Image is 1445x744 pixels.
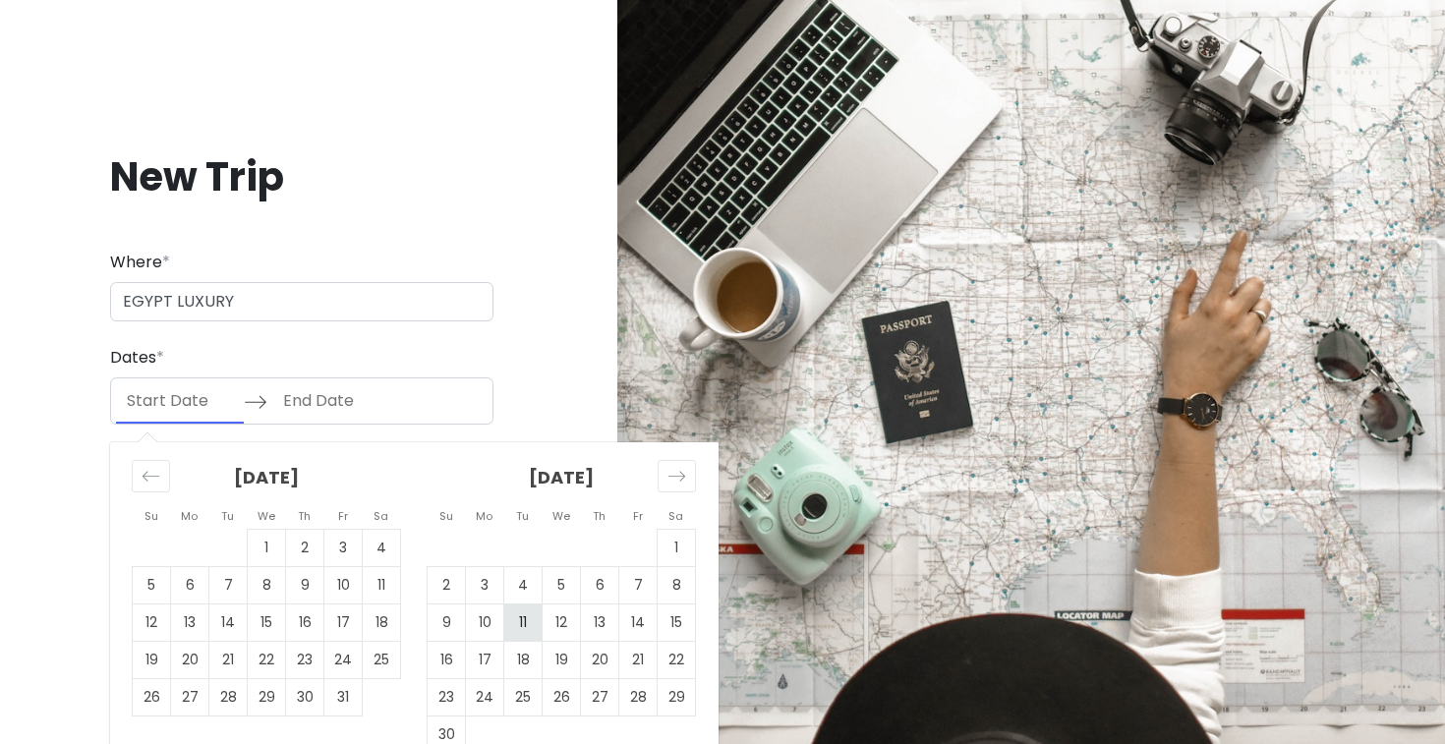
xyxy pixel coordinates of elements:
[110,282,493,321] input: City (e.g., New York)
[132,460,170,492] div: Move backward to switch to the previous month.
[439,508,453,524] small: Su
[529,465,594,489] strong: [DATE]
[286,642,324,679] td: Choose Thursday, October 23, 2025 as your check-in date. It’s available.
[543,642,581,679] td: Choose Wednesday, November 19, 2025 as your check-in date. It’s available.
[221,508,234,524] small: Tu
[248,530,286,567] td: Choose Wednesday, October 1, 2025 as your check-in date. It’s available.
[286,530,324,567] td: Choose Thursday, October 2, 2025 as your check-in date. It’s available.
[658,642,696,679] td: Choose Saturday, November 22, 2025 as your check-in date. It’s available.
[110,151,493,202] h1: New Trip
[658,604,696,642] td: Choose Saturday, November 15, 2025 as your check-in date. It’s available.
[504,642,543,679] td: Choose Tuesday, November 18, 2025 as your check-in date. It’s available.
[593,508,606,524] small: Th
[234,465,299,489] strong: [DATE]
[298,508,311,524] small: Th
[286,604,324,642] td: Choose Thursday, October 16, 2025 as your check-in date. It’s available.
[171,567,209,604] td: Choose Monday, October 6, 2025 as your check-in date. It’s available.
[363,567,401,604] td: Choose Saturday, October 11, 2025 as your check-in date. It’s available.
[428,642,466,679] td: Choose Sunday, November 16, 2025 as your check-in date. It’s available.
[248,604,286,642] td: Choose Wednesday, October 15, 2025 as your check-in date. It’s available.
[428,679,466,716] td: Choose Sunday, November 23, 2025 as your check-in date. It’s available.
[324,604,363,642] td: Choose Friday, October 17, 2025 as your check-in date. It’s available.
[504,604,543,642] td: Choose Tuesday, November 11, 2025 as your check-in date. It’s available.
[110,250,170,275] label: Where
[658,460,696,492] div: Move forward to switch to the next month.
[272,378,400,424] input: End Date
[543,567,581,604] td: Choose Wednesday, November 5, 2025 as your check-in date. It’s available.
[363,642,401,679] td: Choose Saturday, October 25, 2025 as your check-in date. It’s available.
[658,530,696,567] td: Choose Saturday, November 1, 2025 as your check-in date. It’s available.
[504,567,543,604] td: Choose Tuesday, November 4, 2025 as your check-in date. It’s available.
[324,642,363,679] td: Choose Friday, October 24, 2025 as your check-in date. It’s available.
[171,642,209,679] td: Choose Monday, October 20, 2025 as your check-in date. It’s available.
[110,345,164,371] label: Dates
[466,679,504,716] td: Choose Monday, November 24, 2025 as your check-in date. It’s available.
[324,679,363,716] td: Choose Friday, October 31, 2025 as your check-in date. It’s available.
[133,567,171,604] td: Choose Sunday, October 5, 2025 as your check-in date. It’s available.
[144,508,158,524] small: Su
[466,642,504,679] td: Choose Monday, November 17, 2025 as your check-in date. It’s available.
[466,567,504,604] td: Choose Monday, November 3, 2025 as your check-in date. It’s available.
[543,679,581,716] td: Choose Wednesday, November 26, 2025 as your check-in date. It’s available.
[619,604,658,642] td: Choose Friday, November 14, 2025 as your check-in date. It’s available.
[658,679,696,716] td: Choose Saturday, November 29, 2025 as your check-in date. It’s available.
[633,508,643,524] small: Fr
[504,679,543,716] td: Choose Tuesday, November 25, 2025 as your check-in date. It’s available.
[248,642,286,679] td: Choose Wednesday, October 22, 2025 as your check-in date. It’s available.
[338,508,348,524] small: Fr
[581,604,619,642] td: Choose Thursday, November 13, 2025 as your check-in date. It’s available.
[658,567,696,604] td: Choose Saturday, November 8, 2025 as your check-in date. It’s available.
[258,508,275,524] small: We
[516,508,529,524] small: Tu
[374,508,388,524] small: Sa
[552,508,570,524] small: We
[543,604,581,642] td: Choose Wednesday, November 12, 2025 as your check-in date. It’s available.
[428,604,466,642] td: Choose Sunday, November 9, 2025 as your check-in date. It’s available.
[324,530,363,567] td: Choose Friday, October 3, 2025 as your check-in date. It’s available.
[133,642,171,679] td: Choose Sunday, October 19, 2025 as your check-in date. It’s available.
[181,508,198,524] small: Mo
[476,508,492,524] small: Mo
[116,378,244,424] input: Start Date
[428,567,466,604] td: Choose Sunday, November 2, 2025 as your check-in date. It’s available.
[619,642,658,679] td: Choose Friday, November 21, 2025 as your check-in date. It’s available.
[619,679,658,716] td: Choose Friday, November 28, 2025 as your check-in date. It’s available.
[619,567,658,604] td: Choose Friday, November 7, 2025 as your check-in date. It’s available.
[209,642,248,679] td: Choose Tuesday, October 21, 2025 as your check-in date. It’s available.
[581,642,619,679] td: Choose Thursday, November 20, 2025 as your check-in date. It’s available.
[209,679,248,716] td: Choose Tuesday, October 28, 2025 as your check-in date. It’s available.
[363,604,401,642] td: Choose Saturday, October 18, 2025 as your check-in date. It’s available.
[286,679,324,716] td: Choose Thursday, October 30, 2025 as your check-in date. It’s available.
[363,530,401,567] td: Choose Saturday, October 4, 2025 as your check-in date. It’s available.
[133,679,171,716] td: Choose Sunday, October 26, 2025 as your check-in date. It’s available.
[581,679,619,716] td: Choose Thursday, November 27, 2025 as your check-in date. It’s available.
[248,567,286,604] td: Choose Wednesday, October 8, 2025 as your check-in date. It’s available.
[209,567,248,604] td: Choose Tuesday, October 7, 2025 as your check-in date. It’s available.
[324,567,363,604] td: Choose Friday, October 10, 2025 as your check-in date. It’s available.
[286,567,324,604] td: Choose Thursday, October 9, 2025 as your check-in date. It’s available.
[209,604,248,642] td: Choose Tuesday, October 14, 2025 as your check-in date. It’s available.
[581,567,619,604] td: Choose Thursday, November 6, 2025 as your check-in date. It’s available.
[668,508,683,524] small: Sa
[171,679,209,716] td: Choose Monday, October 27, 2025 as your check-in date. It’s available.
[248,679,286,716] td: Choose Wednesday, October 29, 2025 as your check-in date. It’s available.
[466,604,504,642] td: Choose Monday, November 10, 2025 as your check-in date. It’s available.
[133,604,171,642] td: Choose Sunday, October 12, 2025 as your check-in date. It’s available.
[171,604,209,642] td: Choose Monday, October 13, 2025 as your check-in date. It’s available.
